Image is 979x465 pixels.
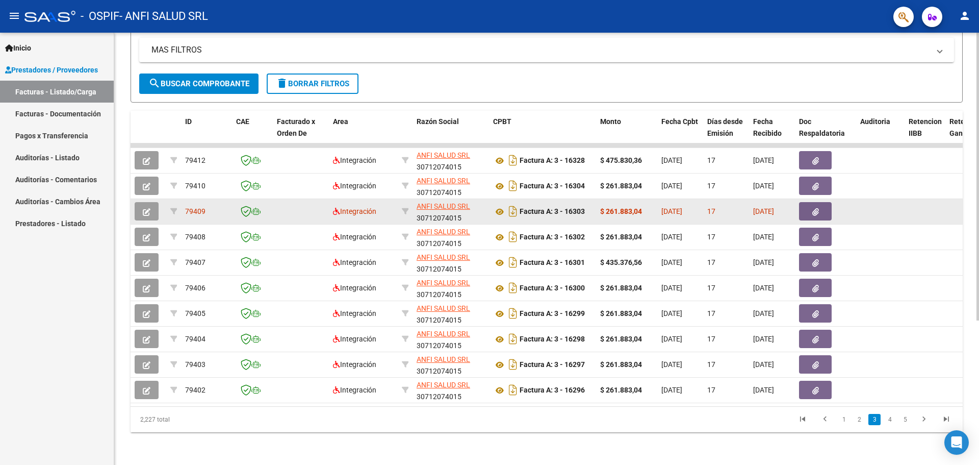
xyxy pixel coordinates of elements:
[276,79,349,88] span: Borrar Filtros
[413,111,489,156] datatable-header-cell: Razón Social
[600,117,621,126] span: Monto
[5,42,31,54] span: Inicio
[417,151,470,159] span: ANFI SALUD SRL
[417,379,485,401] div: 30712074015
[707,335,715,343] span: 17
[333,360,376,369] span: Integración
[853,414,865,425] a: 2
[333,284,376,292] span: Integración
[417,252,485,273] div: 30712074015
[417,175,485,197] div: 30712074015
[661,309,682,317] span: [DATE]
[753,117,782,137] span: Fecha Recibido
[795,111,856,156] datatable-header-cell: Doc Respaldatoria
[417,354,485,375] div: 30712074015
[417,228,470,236] span: ANFI SALUD SRL
[703,111,749,156] datatable-header-cell: Días desde Emisión
[520,361,585,369] strong: Factura A: 3 - 16297
[417,328,485,350] div: 30712074015
[600,335,642,343] strong: $ 261.883,04
[707,284,715,292] span: 17
[506,152,520,168] i: Descargar documento
[139,74,259,94] button: Buscar Comprobante
[661,386,682,394] span: [DATE]
[232,111,273,156] datatable-header-cell: CAE
[185,284,205,292] span: 79406
[185,309,205,317] span: 79405
[753,284,774,292] span: [DATE]
[661,284,682,292] span: [DATE]
[333,117,348,126] span: Area
[417,279,470,287] span: ANFI SALUD SRL
[333,258,376,266] span: Integración
[185,156,205,164] span: 79412
[856,111,905,156] datatable-header-cell: Auditoria
[520,335,585,344] strong: Factura A: 3 - 16298
[489,111,596,156] datatable-header-cell: CPBT
[520,310,585,318] strong: Factura A: 3 - 16299
[661,117,698,126] span: Fecha Cpbt
[81,5,119,28] span: - OSPIF
[333,309,376,317] span: Integración
[959,10,971,22] mat-icon: person
[937,414,956,425] a: go to last page
[600,386,642,394] strong: $ 261.883,04
[600,284,642,292] strong: $ 261.883,04
[897,411,913,428] li: page 5
[707,117,743,137] span: Días desde Emisión
[506,203,520,219] i: Descargar documento
[753,309,774,317] span: [DATE]
[277,117,315,137] span: Facturado x Orden De
[506,178,520,194] i: Descargar documento
[753,258,774,266] span: [DATE]
[600,360,642,369] strong: $ 261.883,04
[148,77,161,89] mat-icon: search
[600,182,642,190] strong: $ 261.883,04
[596,111,657,156] datatable-header-cell: Monto
[520,208,585,216] strong: Factura A: 3 - 16303
[506,229,520,245] i: Descargar documento
[417,150,485,171] div: 30712074015
[661,233,682,241] span: [DATE]
[5,64,98,76] span: Prestadores / Proveedores
[793,414,812,425] a: go to first page
[185,182,205,190] span: 79410
[707,182,715,190] span: 17
[520,233,585,241] strong: Factura A: 3 - 16302
[333,156,376,164] span: Integración
[905,111,945,156] datatable-header-cell: Retencion IIBB
[273,111,329,156] datatable-header-cell: Facturado x Orden De
[661,182,682,190] span: [DATE]
[417,330,470,338] span: ANFI SALUD SRL
[185,360,205,369] span: 79403
[815,414,835,425] a: go to previous page
[8,10,20,22] mat-icon: menu
[185,207,205,215] span: 79409
[236,117,249,126] span: CAE
[852,411,867,428] li: page 2
[506,382,520,398] i: Descargar documento
[753,207,774,215] span: [DATE]
[707,386,715,394] span: 17
[707,156,715,164] span: 17
[707,233,715,241] span: 17
[417,303,485,324] div: 30712074015
[417,355,470,363] span: ANFI SALUD SRL
[661,335,682,343] span: [DATE]
[600,156,642,164] strong: $ 475.830,36
[707,309,715,317] span: 17
[836,411,852,428] li: page 1
[417,177,470,185] span: ANFI SALUD SRL
[600,309,642,317] strong: $ 261.883,04
[506,331,520,347] i: Descargar documento
[882,411,897,428] li: page 4
[520,284,585,292] strong: Factura A: 3 - 16300
[185,258,205,266] span: 79407
[148,79,249,88] span: Buscar Comprobante
[657,111,703,156] datatable-header-cell: Fecha Cpbt
[749,111,795,156] datatable-header-cell: Fecha Recibido
[333,182,376,190] span: Integración
[506,254,520,271] i: Descargar documento
[139,38,954,62] mat-expansion-panel-header: MAS FILTROS
[131,407,295,432] div: 2,227 total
